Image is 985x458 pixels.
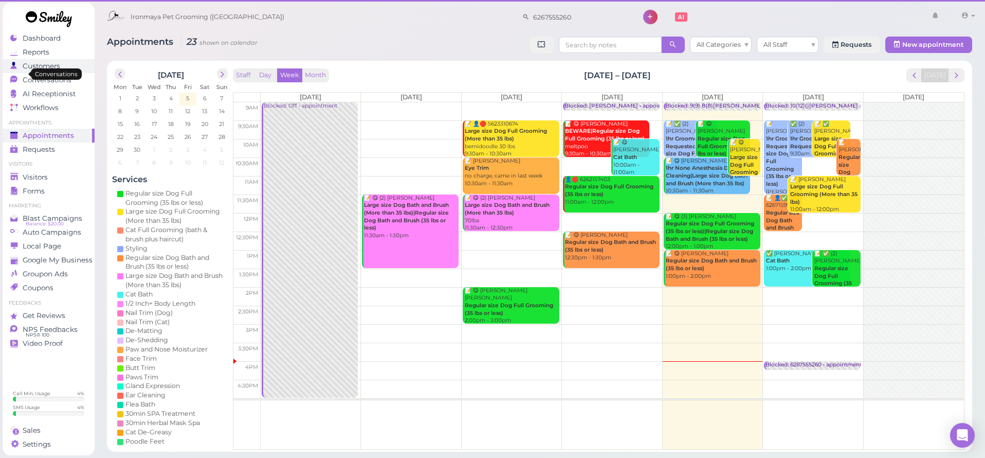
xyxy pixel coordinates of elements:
span: AI Receptionist [23,90,76,98]
span: Settings [23,440,51,449]
div: 1/2 Inch+ Body Length [125,299,195,308]
h2: [DATE] [158,68,184,80]
a: Blast Campaigns Balance: $20.00 [3,212,95,225]
input: Search customer [530,9,629,25]
b: Large size Dog Full Grooming (More than 35 lbs) [790,183,858,205]
button: Week [277,68,302,82]
div: ✅ (2) [PERSON_NAME] 9:30am - 10:30am [790,120,826,166]
li: Appointments [3,119,95,127]
button: prev [906,68,922,82]
li: Feedbacks [3,300,95,307]
li: Visitors [3,161,95,168]
div: Blocked: 6267555260 • appointment [765,361,862,369]
button: Month [302,68,329,82]
a: Workflows [3,101,95,115]
a: Conversations [3,73,95,87]
span: 7 [135,158,140,167]
a: Video Proof [3,337,95,350]
span: [DATE] [702,93,723,101]
span: 15 [117,119,124,129]
span: 4 [168,94,174,103]
div: 30min SPA Treatment [125,409,195,418]
div: 📝 😋 [PERSON_NAME] [PERSON_NAME] 2:00pm - 3:00pm [464,287,559,325]
div: Regular size Dog Bath and Brush (35 lbs or less) [125,253,225,272]
span: Dashboard [23,34,61,43]
span: 10am [243,142,258,148]
span: [DATE] [300,93,321,101]
a: Visitors [3,170,95,184]
button: New appointment [885,37,972,53]
div: ✅ [PERSON_NAME] 1:00pm - 2:00pm [765,250,850,273]
div: 📝 ✅ (2) [PERSON_NAME] kobe [PERSON_NAME] 9:30am - 10:30am [665,120,718,196]
span: Google My Business [23,256,93,265]
div: 📝 [PERSON_NAME] no charge, came in last week 10:30am - 11:30am [464,157,559,188]
span: 7 [219,94,224,103]
span: 18 [167,119,175,129]
span: 13 [201,107,208,116]
span: [DATE] [400,93,422,101]
div: 📝 😋 (2) [PERSON_NAME] 11:30am - 1:30pm [363,195,459,240]
span: Auto Campaigns [23,228,81,237]
div: SMS Usage [13,404,40,411]
span: 4pm [245,364,258,371]
b: 1hr Groomer Requested [790,135,824,150]
span: 12pm [244,216,258,222]
a: AI Receptionist [3,87,95,101]
div: Face Trim [125,354,157,363]
div: Conversations [31,68,82,80]
span: 28 [217,132,226,142]
span: 9am [246,104,258,111]
div: 4 % [77,404,84,411]
b: Regular size Dog Full Grooming (35 lbs or less) [465,302,553,316]
span: 5 [219,145,224,154]
div: 📝 ✅ (2) [PERSON_NAME] 1:00pm - 2:00pm [814,250,861,303]
div: 📝 😋 (3) [PERSON_NAME] 12:00pm - 1:00pm [665,213,760,251]
div: Poodle Feet [125,437,165,446]
b: 1hr Groomer Requested|Regular size Dog Full Grooming (35 lbs or less) [666,135,719,172]
span: Customers [23,62,60,71]
span: 10:30am [235,160,258,167]
span: 2 [168,145,173,154]
span: [DATE] [601,93,623,101]
a: Requests [824,37,880,53]
span: 11:30am [237,197,258,204]
span: 3 [185,145,190,154]
b: Regular size Dog Full Grooming (35 lbs or less) [565,183,653,198]
button: next [948,68,964,82]
a: Local Page [3,239,95,253]
b: Regular size Dog Bath and Brush (35 lbs or less) [666,257,757,272]
a: Google My Business [3,253,95,267]
b: Regular size Dog Full Grooming (35 lbs or less) [814,265,852,294]
span: 30 [133,145,141,154]
div: Blocked: 9(9) 8(8)[PERSON_NAME] • appointment [665,102,802,110]
span: Coupons [23,284,53,292]
div: Nail Trim (Cat) [125,318,170,327]
span: Groupon Ads [23,270,68,278]
div: 4 % [77,390,84,397]
div: Gland Expression [125,381,180,391]
span: [DATE] [501,93,522,101]
h4: Services [112,174,230,184]
span: 11am [245,179,258,185]
span: 1 [152,145,156,154]
li: Marketing [3,202,95,209]
div: Nail Trim (Dog) [125,308,173,318]
div: Cat Full Grooming (bath & brush plus haircut) [125,225,225,244]
div: Paw and Nose Moisturizer [125,345,208,354]
span: 4:30pm [238,382,258,389]
span: Reports [23,48,49,57]
i: 23 [181,36,258,47]
span: Balance: $20.00 [26,220,64,228]
b: Large size Dog Full Grooming (More than 35 lbs) [730,154,758,198]
button: [DATE] [921,68,949,82]
span: Wed [148,83,161,91]
span: Sun [216,83,227,91]
span: 1 [118,94,122,103]
b: Regular size Dog Bath and Brush (35 lbs or less) [565,239,656,253]
a: Requests [3,143,95,156]
span: 26 [184,132,192,142]
b: Regular size Dog Full Grooming (35 lbs or less)|Regular size Dog Bath and Brush (35 lbs or less) [666,220,754,242]
span: 8 [117,107,123,116]
button: prev [115,68,125,79]
b: BEWARE|Regular size Dog Full Grooming (35 lbs or less) [565,128,645,142]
